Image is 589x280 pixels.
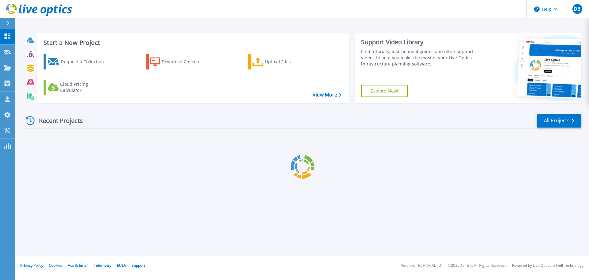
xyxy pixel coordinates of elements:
a: Privacy Policy [20,263,43,268]
div: Download Collector [162,56,211,68]
div: Request a Collection [61,56,110,68]
div: Recent Projects [24,113,91,128]
div: Find tutorials, instructional guides and other support videos to help you make the most of your L... [361,49,476,67]
span: DB [574,6,580,11]
a: Explore Now! [361,85,408,97]
a: Cookies [49,263,62,268]
a: Telemetry [94,263,111,268]
li: Version: [TECHNICAL_ID] [401,264,442,268]
a: EULA [117,263,126,268]
li: © 2025 Dell Inc. All Rights Reserved [448,264,506,268]
a: Download Collector [146,54,214,69]
a: Support [132,263,145,268]
div: Support Video Library [361,38,476,46]
h3: Start a New Project [44,39,341,46]
a: View More [313,92,341,98]
a: Ads & Email [68,263,88,268]
div: Upload Files [265,56,314,68]
div: Cloud Pricing Calculator [60,81,109,93]
a: Cloud Pricing Calculator [44,80,112,95]
a: Request a Collection [44,54,112,69]
a: All Projects [537,114,581,128]
li: Powered by Live Optics, a Dell Technology [512,264,583,268]
a: Upload Files [248,54,317,69]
